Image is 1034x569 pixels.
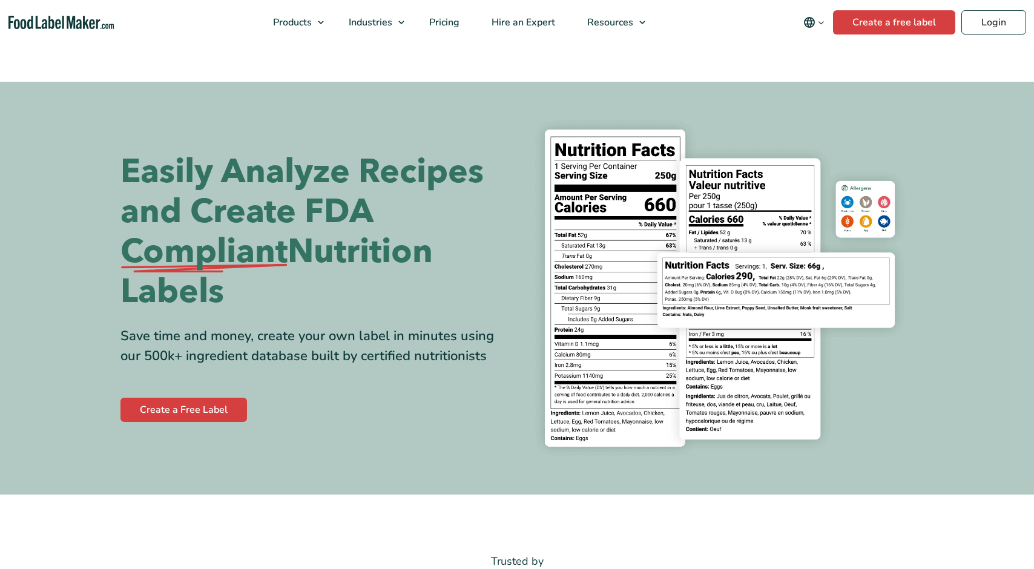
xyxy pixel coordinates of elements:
[833,10,955,35] a: Create a free label
[120,152,508,312] h1: Easily Analyze Recipes and Create FDA Nutrition Labels
[120,398,247,422] a: Create a Free Label
[120,326,508,366] div: Save time and money, create your own label in minutes using our 500k+ ingredient database built b...
[795,10,833,35] button: Change language
[961,10,1026,35] a: Login
[8,16,114,30] a: Food Label Maker homepage
[120,232,288,272] span: Compliant
[426,16,461,29] span: Pricing
[488,16,556,29] span: Hire an Expert
[584,16,634,29] span: Resources
[269,16,313,29] span: Products
[345,16,394,29] span: Industries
